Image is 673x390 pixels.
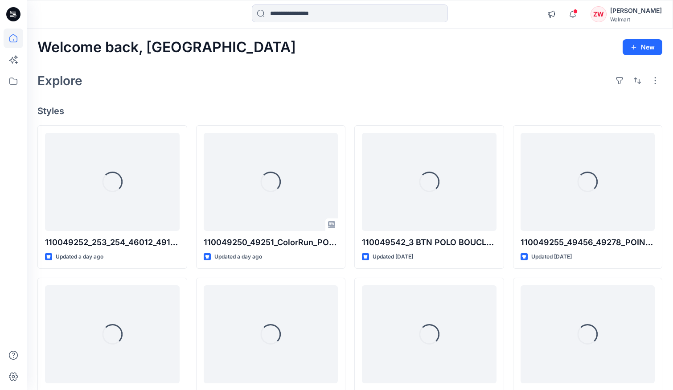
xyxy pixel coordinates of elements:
[45,236,180,249] p: 110049252_253_254_46012_49136_49200_49138_ADM_WAVE JACQUARD LINEN BLENDED [PERSON_NAME] POLO - 副本
[623,39,662,55] button: New
[37,39,296,56] h2: Welcome back, [GEOGRAPHIC_DATA]
[531,252,572,262] p: Updated [DATE]
[214,252,262,262] p: Updated a day ago
[521,236,655,249] p: 110049255_49456_49278_POINTELLE FULL BUTTON SWEATER POLO
[610,5,662,16] div: [PERSON_NAME]
[591,6,607,22] div: ZW
[362,236,497,249] p: 110049542_3 BTN POLO BOUCLE SWEATER
[373,252,413,262] p: Updated [DATE]
[56,252,103,262] p: Updated a day ago
[37,74,82,88] h2: Explore
[37,106,662,116] h4: Styles
[204,236,338,249] p: 110049250_49251_ColorRun_POINTELLE FULL BUTTON SWEATER POLO-7-16
[610,16,662,23] div: Walmart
